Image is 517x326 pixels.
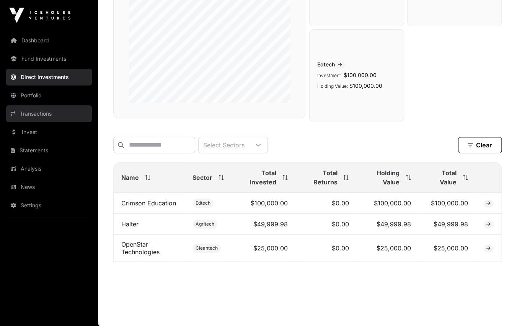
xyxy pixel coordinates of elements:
a: Transactions [6,105,92,122]
span: Total Invested [239,168,276,187]
td: $0.00 [295,235,357,262]
span: $100,000.00 [349,82,382,89]
span: $100,000.00 [344,72,377,78]
td: $100,000.00 [232,193,295,214]
span: Edtech [196,200,210,206]
td: $100,000.00 [356,193,418,214]
span: Agritech [196,221,214,227]
td: $49,999.98 [232,214,295,235]
td: $49,999.98 [356,214,418,235]
a: Dashboard [6,32,92,49]
span: Holding Value [364,168,399,187]
td: $25,000.00 [232,235,295,262]
a: Fund Investments [6,50,92,67]
img: Icehouse Ventures Logo [9,8,70,23]
a: Portfolio [6,87,92,104]
a: Statements [6,142,92,159]
td: $25,000.00 [356,235,418,262]
span: Cleantech [196,245,218,251]
span: Edtech [317,61,396,69]
a: Settings [6,197,92,214]
a: OpenStar Technologies [121,240,160,256]
span: Total Returns [303,168,338,187]
button: Clear [458,137,502,153]
div: Select Sectors [199,137,249,153]
span: Total Value [426,168,457,187]
a: Crimson Education [121,199,176,207]
iframe: Chat Widget [479,289,517,326]
a: News [6,179,92,195]
a: Direct Investments [6,69,92,86]
span: Sector [192,173,212,182]
td: $49,999.98 [419,214,476,235]
a: Invest [6,124,92,140]
a: Analysis [6,160,92,177]
td: $0.00 [295,214,357,235]
td: $0.00 [295,193,357,214]
span: Name [121,173,139,182]
td: $25,000.00 [419,235,476,262]
td: $100,000.00 [419,193,476,214]
a: Halter [121,220,139,228]
span: Investment: [317,73,342,78]
span: Holding Value: [317,83,348,89]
